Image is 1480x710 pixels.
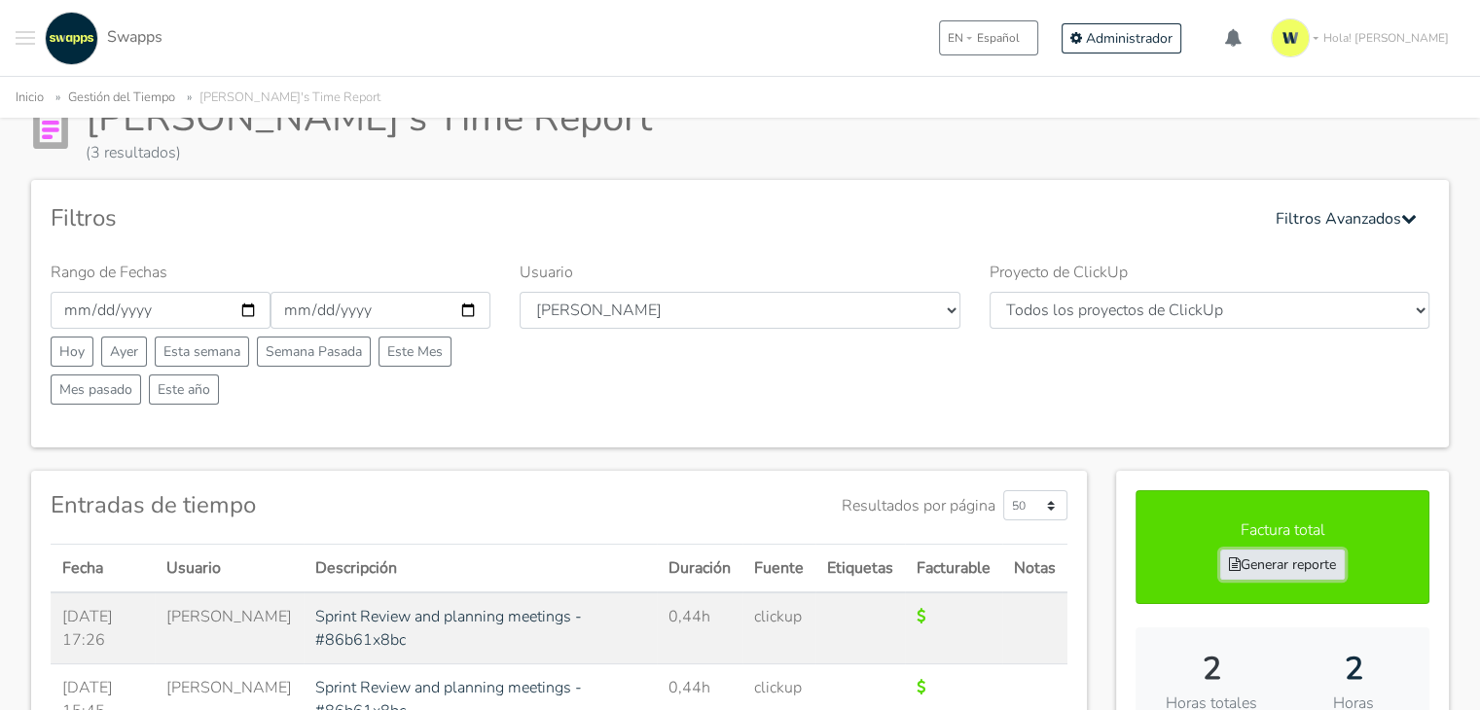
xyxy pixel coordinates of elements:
[40,12,162,65] a: Swapps
[379,337,451,367] button: Este Mes
[257,337,371,367] button: Semana Pasada
[315,606,582,651] a: Sprint Review and planning meetings - #86b61x8bc
[815,545,905,593] th: Etiquetas
[1271,18,1310,57] img: isotipo-3-3e143c57.png
[179,87,380,109] li: [PERSON_NAME]'s Time Report
[51,491,256,519] h4: Entradas de tiempo
[990,261,1128,284] label: Proyecto de ClickUp
[1297,651,1410,688] h2: 2
[520,261,573,284] label: Usuario
[51,545,155,593] th: Fecha
[68,89,175,106] a: Gestión del Tiempo
[149,374,219,405] button: Este año
[16,89,44,106] a: Inicio
[31,110,70,149] img: Report Icon
[1156,518,1409,542] p: Factura total
[155,592,304,664] td: [PERSON_NAME]
[86,94,652,141] h1: [PERSON_NAME]'s Time Report
[1155,651,1268,688] h2: 2
[45,12,98,65] img: swapps-linkedin-v2.jpg
[939,20,1038,55] button: ENEspañol
[1220,550,1345,580] a: Generar reporte
[155,337,249,367] button: Esta semana
[107,26,162,48] span: Swapps
[304,545,657,593] th: Descripción
[16,12,35,65] button: Toggle navigation menu
[51,261,167,284] label: Rango de Fechas
[657,545,742,593] th: Duración
[51,592,155,664] td: [DATE] 17:26
[155,545,304,593] th: Usuario
[977,29,1020,47] span: Español
[51,204,117,232] h4: Filtros
[1263,199,1429,237] button: Filtros Avanzados
[51,337,93,367] button: Hoy
[842,494,995,517] label: Resultados por página
[51,374,141,405] button: Mes pasado
[1263,11,1464,65] a: Hola! [PERSON_NAME]
[101,337,147,367] button: Ayer
[1323,29,1449,47] span: Hola! [PERSON_NAME]
[1062,23,1181,53] a: Administrador
[1086,29,1173,48] span: Administrador
[905,545,1002,593] th: Facturable
[86,141,652,164] div: (3 resultados)
[657,592,742,664] td: 0,44h
[742,545,815,593] th: Fuente
[742,592,815,664] td: clickup
[1002,545,1067,593] th: Notas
